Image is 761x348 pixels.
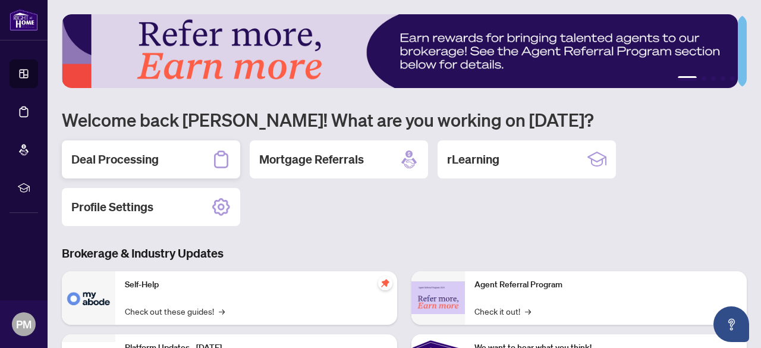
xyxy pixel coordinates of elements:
[71,151,159,168] h2: Deal Processing
[219,305,225,318] span: →
[411,281,465,314] img: Agent Referral Program
[713,306,749,342] button: Open asap
[447,151,499,168] h2: rLearning
[62,245,747,262] h3: Brokerage & Industry Updates
[259,151,364,168] h2: Mortgage Referrals
[16,316,32,333] span: PM
[125,305,225,318] a: Check out these guides!→
[711,76,716,81] button: 3
[702,76,706,81] button: 2
[62,14,738,88] img: Slide 0
[474,278,737,291] p: Agent Referral Program
[378,276,392,290] span: pushpin
[721,76,725,81] button: 4
[474,305,531,318] a: Check it out!→
[125,278,388,291] p: Self-Help
[62,108,747,131] h1: Welcome back [PERSON_NAME]! What are you working on [DATE]?
[730,76,735,81] button: 5
[71,199,153,215] h2: Profile Settings
[10,9,38,31] img: logo
[525,305,531,318] span: →
[678,76,697,81] button: 1
[62,271,115,325] img: Self-Help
